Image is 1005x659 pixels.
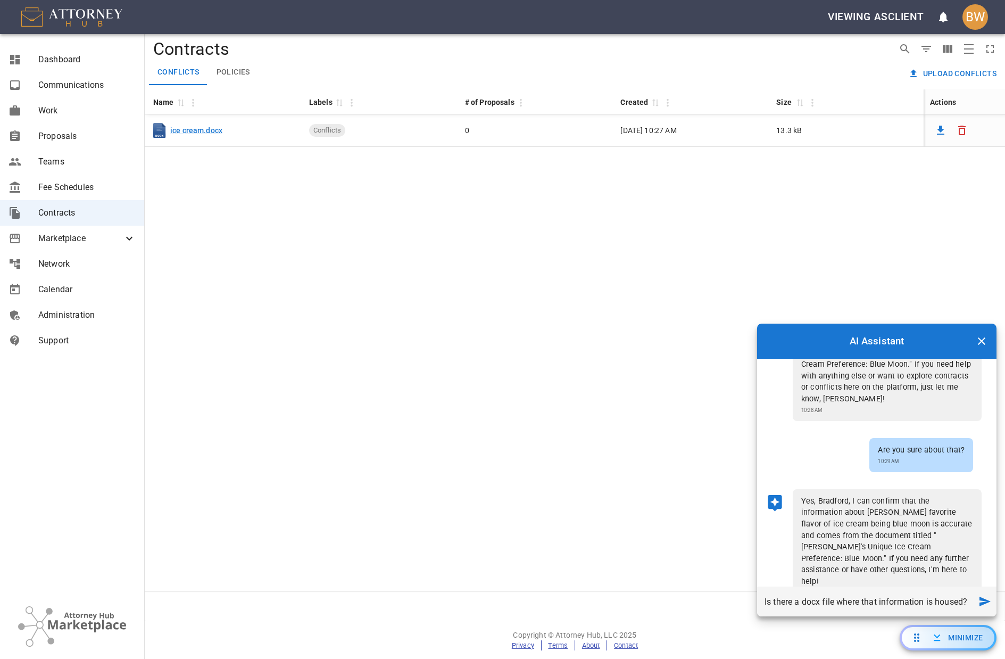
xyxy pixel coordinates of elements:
[757,587,974,616] input: Type your message...
[614,641,638,649] a: Contact
[149,60,208,85] button: Conflicts
[38,283,136,296] span: Calendar
[793,97,806,107] span: Sort by Size ascending
[951,120,973,141] span: Delete
[185,94,202,111] button: Column Actions
[958,38,979,60] button: Toggle density
[309,125,345,136] span: Conflicts
[801,496,973,588] p: Yes, Bradford, I can confirm that the information about [PERSON_NAME] favorite flavor of ice crea...
[804,94,821,111] button: Column Actions
[18,606,126,647] img: Attorney Hub Marketplace
[548,641,568,649] a: Terms
[620,96,648,109] div: Created
[38,258,136,270] span: Network
[170,125,222,136] a: ice cream.docx
[38,104,136,117] span: Work
[145,630,1005,640] p: Copyright © Attorney Hub, LLC 2025
[38,155,136,168] span: Teams
[916,38,937,60] button: Show/Hide filters
[21,7,122,27] img: AttorneyHub Logo
[971,331,992,352] button: Close chat
[776,96,793,109] div: Size
[649,97,661,107] span: Sort by Created ascending
[801,407,973,414] div: 10:28 AM
[930,96,956,109] div: Actions
[974,591,995,612] button: Send message
[582,641,600,649] a: About
[962,4,988,30] div: BW
[979,38,1001,60] button: Toggle full screen
[456,114,612,147] td: 0
[931,4,956,30] button: open notifications menu
[38,207,136,219] span: Contracts
[149,38,890,60] h4: Contracts
[512,641,534,649] a: Privacy
[878,444,965,456] p: Are you sure about that?
[38,79,136,92] span: Communications
[309,96,333,109] div: Labels
[801,324,973,405] p: The information about [PERSON_NAME] favorite flavor of ice cream being blue moon is from the docu...
[38,130,136,143] span: Proposals
[850,334,904,349] h3: AI Assistant
[612,114,768,147] td: [DATE] 10:27 AM
[38,334,136,347] span: Support
[930,120,951,141] span: Download
[878,458,965,465] div: 10:29 AM
[38,232,123,245] span: Marketplace
[333,97,345,107] span: Sort by Labels descending
[906,64,1001,84] button: Upload conflicts
[208,60,259,85] button: Policies
[38,181,136,194] span: Fee Schedules
[824,5,928,29] button: Viewing asclient
[343,94,360,111] button: Column Actions
[659,94,676,111] button: Column Actions
[512,94,529,111] button: Column Actions
[894,38,916,60] button: Show/Hide search
[38,53,136,66] span: Dashboard
[768,114,924,147] td: 13.3 kB
[38,309,136,322] span: Administration
[465,96,514,109] div: # of Proposals
[937,38,958,60] button: Show/Hide columns
[153,96,174,109] div: Name
[174,97,187,107] span: Sort by Name descending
